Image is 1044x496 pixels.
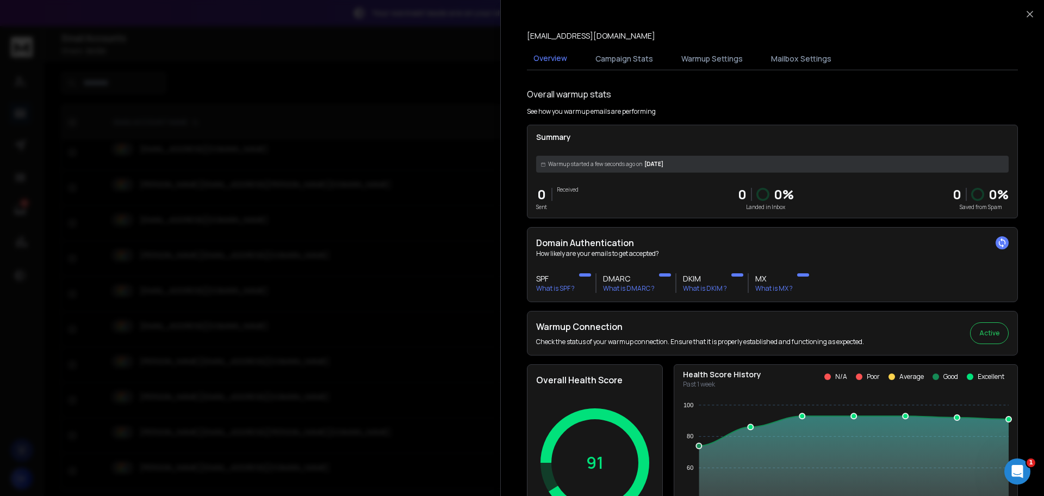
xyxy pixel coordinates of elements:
p: Check the status of your warmup connection. Ensure that it is properly established and functionin... [536,338,864,346]
h3: MX [755,273,793,284]
button: Warmup Settings [675,47,749,71]
p: Saved from Spam [953,203,1009,211]
p: Good [943,372,958,381]
h2: Overall Health Score [536,373,654,387]
p: Summary [536,132,1009,143]
p: 0 % [774,186,794,203]
tspan: 80 [687,433,693,439]
h3: DKIM [683,273,727,284]
p: Received [557,186,579,194]
p: Sent [536,203,547,211]
h2: Warmup Connection [536,320,864,333]
p: 0 [536,186,547,203]
p: Excellent [978,372,1004,381]
p: Poor [867,372,880,381]
strong: 0 [953,185,961,203]
p: 0 [738,186,747,203]
span: Warmup started a few seconds ago on [548,160,642,168]
p: See how you warmup emails are performing [527,107,656,116]
h2: Domain Authentication [536,236,1009,249]
h3: DMARC [603,273,655,284]
button: Overview [527,46,574,71]
button: Campaign Stats [589,47,660,71]
p: Past 1 week [683,380,761,389]
p: Average [899,372,924,381]
p: What is DMARC ? [603,284,655,293]
p: [EMAIL_ADDRESS][DOMAIN_NAME] [527,30,655,41]
p: Landed in Inbox [738,203,794,211]
h3: SPF [536,273,575,284]
iframe: Intercom live chat [1004,458,1030,485]
p: Health Score History [683,369,761,380]
button: Mailbox Settings [765,47,838,71]
h1: Overall warmup stats [527,88,611,101]
p: What is MX ? [755,284,793,293]
tspan: 100 [683,402,693,408]
tspan: 60 [687,464,693,471]
p: N/A [835,372,847,381]
p: 0 % [989,186,1009,203]
button: Active [970,322,1009,344]
p: How likely are your emails to get accepted? [536,249,1009,258]
p: 91 [586,453,604,473]
p: What is DKIM ? [683,284,727,293]
span: 1 [1027,458,1035,467]
p: What is SPF ? [536,284,575,293]
div: [DATE] [536,156,1009,173]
